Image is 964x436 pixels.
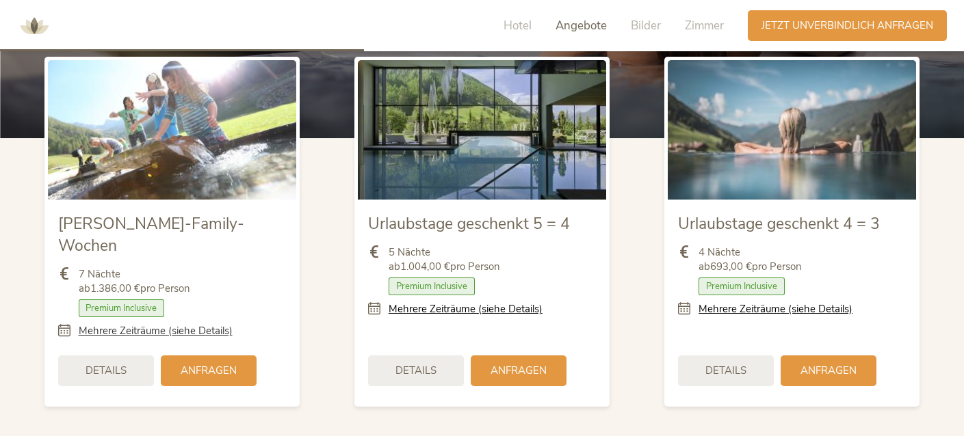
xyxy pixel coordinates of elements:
[58,213,244,256] span: [PERSON_NAME]-Family-Wochen
[800,364,857,378] span: Anfragen
[668,60,916,200] img: Urlaubstage geschenkt 4 = 3
[389,245,500,274] span: 5 Nächte ab pro Person
[358,60,606,200] img: Urlaubstage geschenkt 5 = 4
[400,260,450,273] b: 1.004,00 €
[395,364,437,378] span: Details
[761,18,933,33] span: Jetzt unverbindlich anfragen
[556,18,607,33] span: Angebote
[710,260,752,273] b: 693,00 €
[48,60,296,200] img: Sommer-Family-Wochen
[699,245,802,274] span: 4 Nächte ab pro Person
[368,213,570,234] span: Urlaubstage geschenkt 5 = 4
[90,282,140,295] b: 1.386,00 €
[699,302,852,316] a: Mehrere Zeiträume (siehe Details)
[504,18,532,33] span: Hotel
[631,18,661,33] span: Bilder
[79,324,233,338] a: Mehrere Zeiträume (siehe Details)
[389,302,543,316] a: Mehrere Zeiträume (siehe Details)
[14,5,55,46] img: AMONTI & LUNARIS Wellnessresort
[79,299,165,317] span: Premium Inclusive
[685,18,724,33] span: Zimmer
[491,364,547,378] span: Anfragen
[699,277,785,295] span: Premium Inclusive
[79,267,190,296] span: 7 Nächte ab pro Person
[389,277,475,295] span: Premium Inclusive
[678,213,880,234] span: Urlaubstage geschenkt 4 = 3
[86,364,127,378] span: Details
[14,21,55,30] a: AMONTI & LUNARIS Wellnessresort
[705,364,746,378] span: Details
[181,364,237,378] span: Anfragen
